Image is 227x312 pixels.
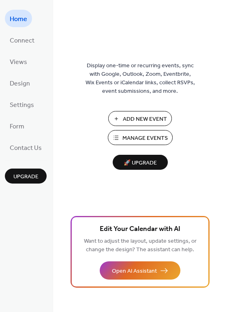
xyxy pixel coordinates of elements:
[10,99,34,111] span: Settings
[5,139,47,156] a: Contact Us
[5,31,39,49] a: Connect
[5,117,29,135] a: Form
[5,74,35,92] a: Design
[10,120,24,133] span: Form
[5,169,47,184] button: Upgrade
[100,224,180,235] span: Edit Your Calendar with AI
[113,155,168,170] button: 🚀 Upgrade
[13,173,39,181] span: Upgrade
[86,62,195,96] span: Display one-time or recurring events, sync with Google, Outlook, Zoom, Eventbrite, Wix Events or ...
[5,96,39,113] a: Settings
[122,134,168,143] span: Manage Events
[10,77,30,90] span: Design
[84,236,197,255] span: Want to adjust the layout, update settings, or change the design? The assistant can help.
[108,130,173,145] button: Manage Events
[5,53,32,70] a: Views
[118,158,163,169] span: 🚀 Upgrade
[10,34,34,47] span: Connect
[100,261,180,280] button: Open AI Assistant
[5,10,32,27] a: Home
[10,56,27,68] span: Views
[10,13,27,26] span: Home
[10,142,42,154] span: Contact Us
[108,111,172,126] button: Add New Event
[123,115,167,124] span: Add New Event
[112,267,157,276] span: Open AI Assistant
